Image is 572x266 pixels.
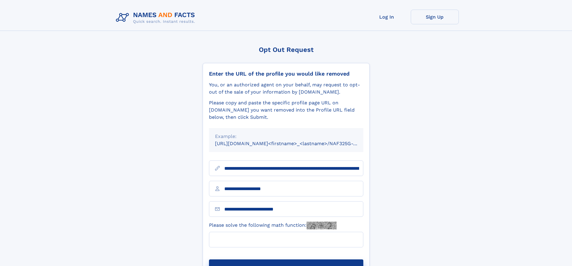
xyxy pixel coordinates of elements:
div: Please copy and paste the specific profile page URL on [DOMAIN_NAME] you want removed into the Pr... [209,99,363,121]
div: Opt Out Request [203,46,370,53]
div: Enter the URL of the profile you would like removed [209,70,363,77]
div: Example: [215,133,357,140]
small: [URL][DOMAIN_NAME]<firstname>_<lastname>/NAF325G-xxxxxxxx [215,141,375,146]
a: Log In [363,10,411,24]
a: Sign Up [411,10,459,24]
img: Logo Names and Facts [113,10,200,26]
label: Please solve the following math function: [209,222,337,229]
div: You, or an authorized agent on your behalf, may request to opt-out of the sale of your informatio... [209,81,363,96]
